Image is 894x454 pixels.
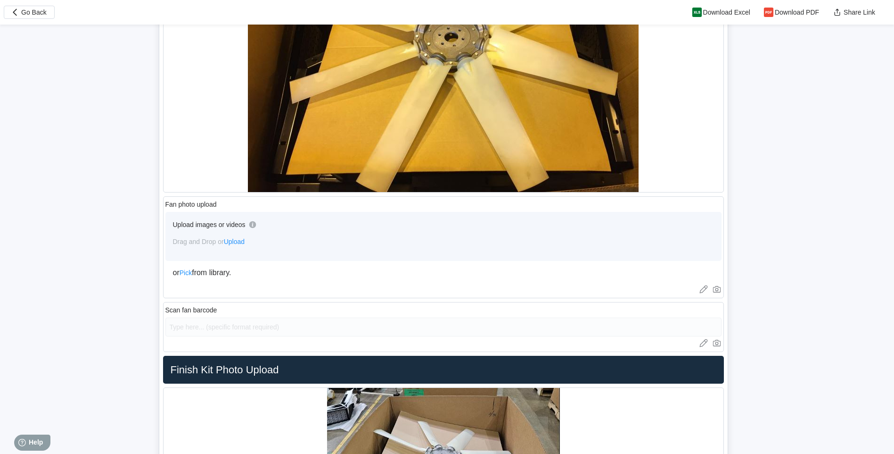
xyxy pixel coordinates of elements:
[165,201,217,208] div: Fan photo upload
[224,238,245,245] span: Upload
[173,221,246,228] div: Upload images or videos
[758,6,827,19] button: Download PDF
[165,306,217,314] div: Scan fan barcode
[173,269,714,277] div: or from library.
[21,9,47,16] span: Go Back
[165,318,722,336] input: Type here... (specific format required)
[827,6,883,19] button: Share Link
[844,9,875,16] span: Share Link
[703,9,750,16] span: Download Excel
[173,238,245,245] span: Drag and Drop or
[180,269,192,277] span: Pick
[4,6,55,19] button: Go Back
[775,9,819,16] span: Download PDF
[167,363,720,377] h2: Finish Kit Photo Upload
[686,6,758,19] button: Download Excel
